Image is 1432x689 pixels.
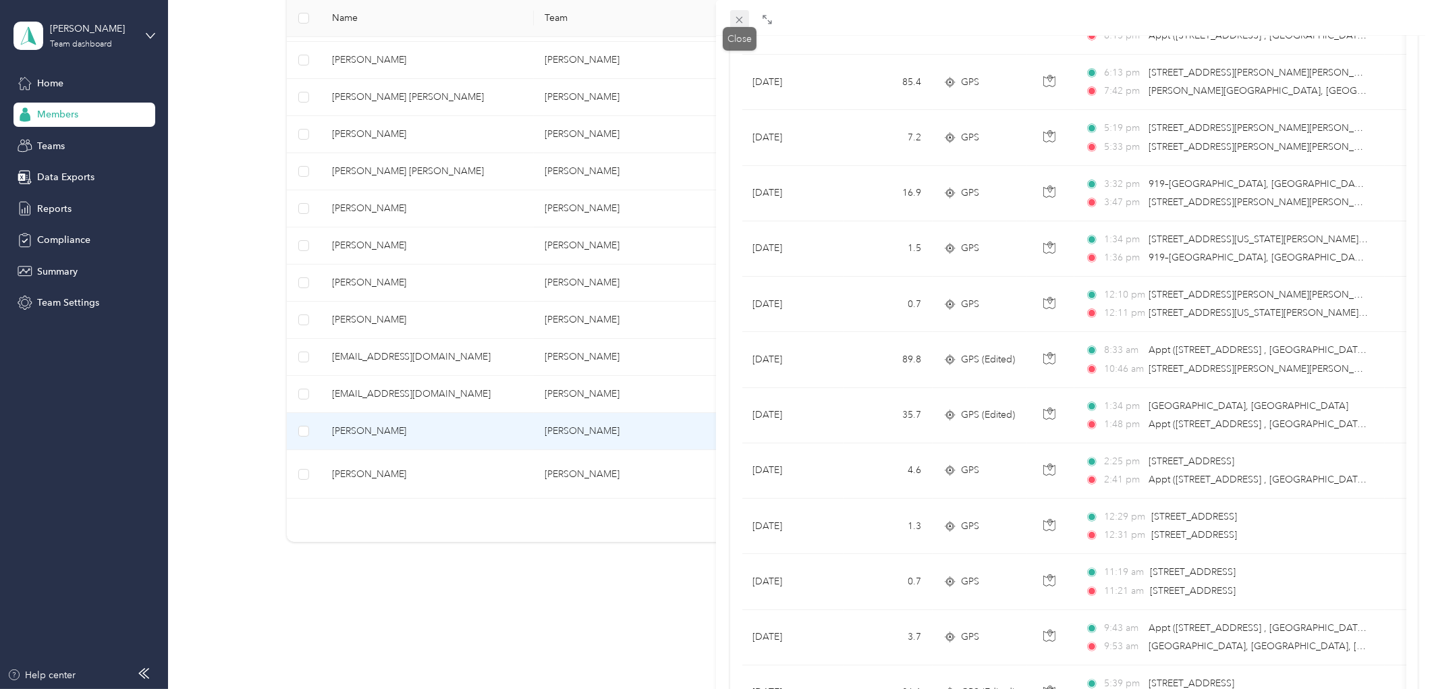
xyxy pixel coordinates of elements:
td: [DATE] [742,554,844,609]
span: GPS [962,186,980,200]
span: 1:36 pm [1104,250,1142,265]
td: 89.8 [844,332,933,387]
td: 0.7 [844,277,933,332]
td: [DATE] [742,277,844,332]
span: 8:33 am [1104,343,1142,358]
span: [STREET_ADDRESS][PERSON_NAME][PERSON_NAME] [1149,196,1384,208]
iframe: Everlance-gr Chat Button Frame [1356,613,1432,689]
td: [DATE] [742,221,844,277]
span: 8:13 pm [1104,28,1142,43]
td: 16.9 [844,166,933,221]
span: 9:53 am [1104,639,1142,654]
td: [DATE] [742,499,844,554]
span: [STREET_ADDRESS] [1151,529,1237,541]
span: 12:10 pm [1104,287,1142,302]
td: [DATE] [742,388,844,443]
span: 2:25 pm [1104,454,1142,469]
td: [DATE] [742,443,844,499]
span: [GEOGRAPHIC_DATA], [GEOGRAPHIC_DATA] [1149,400,1348,412]
span: 5:19 pm [1104,121,1142,136]
span: [STREET_ADDRESS][PERSON_NAME][PERSON_NAME] [1149,141,1384,153]
td: [DATE] [742,110,844,165]
span: GPS [962,519,980,534]
span: [STREET_ADDRESS] [1150,585,1236,597]
span: 10:46 am [1104,362,1142,377]
td: 1.5 [844,221,933,277]
span: GPS (Edited) [962,352,1016,367]
span: [STREET_ADDRESS][PERSON_NAME][PERSON_NAME] [1149,122,1384,134]
span: [STREET_ADDRESS] [1150,566,1236,578]
span: 7:42 pm [1104,84,1142,99]
td: [DATE] [742,610,844,665]
span: 3:47 pm [1104,195,1142,210]
span: GPS (Edited) [962,408,1016,422]
td: 85.4 [844,55,933,110]
span: 1:48 pm [1104,417,1142,432]
span: GPS [962,463,980,478]
td: [DATE] [742,55,844,110]
span: [PERSON_NAME][GEOGRAPHIC_DATA], [GEOGRAPHIC_DATA] [1149,85,1423,97]
span: GPS [962,75,980,90]
span: 9:43 am [1104,621,1142,636]
span: [STREET_ADDRESS] [1149,456,1234,467]
span: [STREET_ADDRESS][PERSON_NAME][PERSON_NAME] [1149,67,1384,78]
td: 35.7 [844,388,933,443]
td: 4.6 [844,443,933,499]
td: [DATE] [742,332,844,387]
span: 6:13 pm [1104,65,1142,80]
span: GPS [962,297,980,312]
span: 12:11 pm [1104,306,1142,321]
span: GPS [962,574,980,589]
span: 2:41 pm [1104,472,1142,487]
span: 11:19 am [1104,565,1144,580]
td: 3.7 [844,610,933,665]
td: 1.3 [844,499,933,554]
span: GPS [962,130,980,145]
span: [STREET_ADDRESS] [1149,678,1234,689]
span: 1:34 pm [1104,399,1142,414]
span: 11:21 am [1104,584,1144,599]
td: [DATE] [742,166,844,221]
span: 3:32 pm [1104,177,1142,192]
span: GPS [962,630,980,644]
span: [STREET_ADDRESS] [1151,511,1237,522]
span: GPS [962,241,980,256]
td: 0.7 [844,554,933,609]
span: 12:31 pm [1104,528,1145,543]
span: 1:34 pm [1104,232,1142,247]
td: 7.2 [844,110,933,165]
span: 5:33 pm [1104,140,1142,155]
span: 12:29 pm [1104,509,1145,524]
div: Close [723,27,756,51]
